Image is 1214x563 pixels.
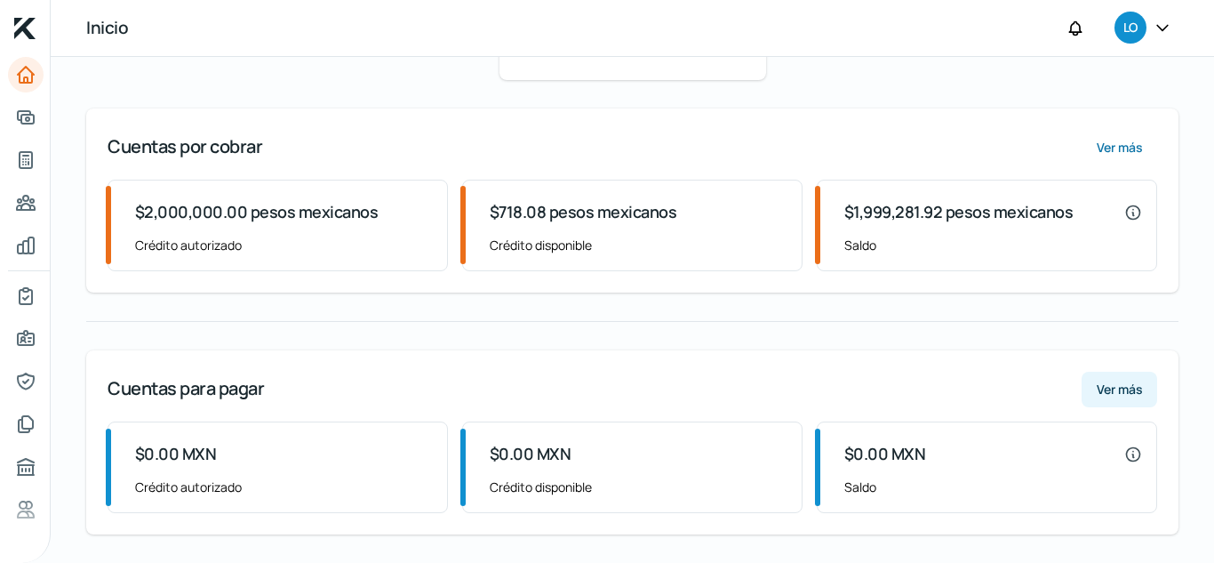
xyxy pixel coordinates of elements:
[844,479,876,495] font: Saldo
[1097,139,1143,156] font: Ver más
[490,201,677,222] font: $718.08 pesos mexicanos
[8,321,44,357] a: Información general
[1123,19,1137,36] font: LO
[86,16,128,39] font: Inicio
[490,237,592,253] font: Crédito disponible
[490,443,571,464] font: $0.00 MXN
[8,228,44,263] a: Mis finanzas
[844,237,876,253] font: Saldo
[8,278,44,314] a: Mi contrato
[1082,130,1157,165] button: Ver más
[8,57,44,92] a: Inicio
[8,185,44,221] a: Cuentas para pagar
[490,479,592,495] font: Crédito disponible
[135,201,379,222] font: $2,000,000.00 pesos mexicanos
[135,479,242,495] font: Crédito autorizado
[844,443,926,464] font: $0.00 MXN
[8,492,44,527] a: Referencias
[8,142,44,178] a: Cuentas por cobrar
[8,406,44,442] a: Documentos
[8,100,44,135] a: Solicitar crédito
[8,364,44,399] a: Representantes
[108,134,262,158] font: Cuentas por cobrar
[1097,381,1143,398] font: Ver más
[844,201,1074,222] font: $1,999,281.92 pesos mexicanos
[8,449,44,485] a: Oficina de crédito
[1082,372,1157,407] button: Ver más
[108,376,264,400] font: Cuentas para pagar
[135,237,242,253] font: Crédito autorizado
[135,443,217,464] font: $0.00 MXN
